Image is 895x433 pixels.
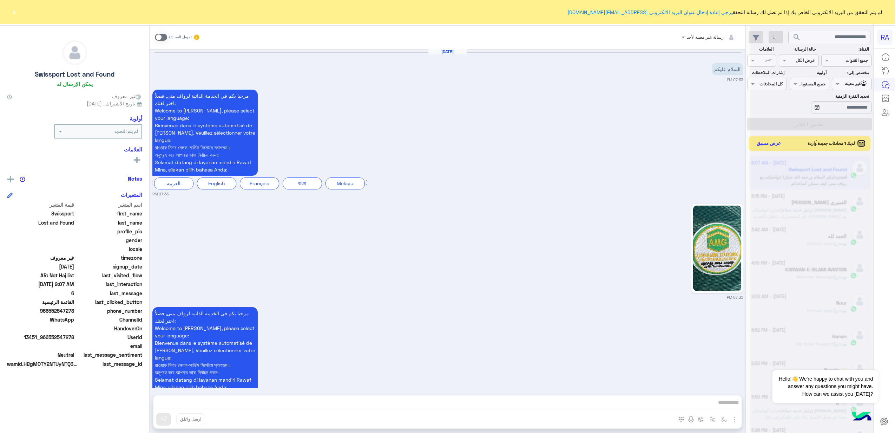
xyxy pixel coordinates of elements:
span: last_name [75,219,143,226]
span: ChannelId [75,316,143,323]
p: 6/10/2025, 7:35 PM [152,307,258,393]
span: Hello!👋 We're happy to chat with you and answer any questions you might have. How can we assist y... [772,370,878,403]
small: تحويل المحادثة [169,34,192,40]
span: القائمة الرئيسية [7,298,74,306]
span: phone_number [75,307,143,315]
span: wamid.HBgMOTY2NTUyNTQ3Mjc4FQIAEhgWM0VCMDZGQ0EzMjhDMEU2NDBCOTREQQA= [7,360,77,368]
div: loading... [805,134,818,147]
span: AR: Not Haj list [7,272,74,279]
h6: يمكن الإرسال له [57,81,93,87]
span: قيمة المتغير [7,201,74,208]
span: UserId [75,334,143,341]
b: لم يتم التحديد [114,129,138,134]
p: 6/10/2025, 7:33 PM [712,63,743,75]
span: last_visited_flow [75,272,143,279]
span: غير معروف [112,92,142,100]
div: اختر [765,56,774,64]
h5: Swissport Lost and Found [35,70,114,78]
button: ارسل واغلق [176,413,205,425]
span: Swissport [7,210,74,217]
h6: المتغيرات [121,192,142,198]
span: last_message [75,290,143,297]
img: 1356840032755632.jpg [693,206,741,291]
span: تاريخ الأشتراك : [DATE] [87,100,135,107]
small: 07:33 PM [727,77,743,83]
span: غير معروف [7,254,74,261]
p: 6/10/2025, 7:33 PM [152,90,258,176]
span: last_message_id [79,360,142,368]
span: last_clicked_button [75,298,143,306]
img: defaultAdmin.png [63,41,87,65]
h6: [DATE] [428,49,467,54]
img: hulul-logo.png [849,405,874,429]
span: 0 [7,351,74,358]
div: বাংলা [283,177,322,189]
span: null [7,237,74,244]
img: add [7,176,14,182]
span: email [75,342,143,350]
a: يرجى إعادة إدخال عنوان البريد الالكتروني [EMAIL_ADDRESS][DOMAIN_NAME] [567,9,733,15]
span: locale [75,245,143,253]
span: last_interaction [75,280,143,288]
span: null [7,245,74,253]
div: العربية [154,177,193,189]
span: profile_pic [75,228,143,235]
span: 6 [7,290,74,297]
h6: Notes [128,175,142,182]
span: first_name [75,210,143,217]
span: gender [75,237,143,244]
span: 2025-10-07T06:07:59.429Z [7,280,74,288]
span: Lost and Found [7,219,74,226]
span: last_message_sentiment [75,351,143,358]
h6: العلامات [7,146,142,153]
small: 07:35 PM [727,295,743,300]
span: 2025-10-06T16:33:29.712Z [7,263,74,270]
div: RA [877,30,893,45]
span: 13451_966552547278 [7,334,74,341]
h6: أولوية [130,115,142,122]
span: null [7,325,74,332]
span: HandoverOn [75,325,143,332]
button: × [11,8,18,15]
img: notes [20,176,25,182]
div: Français [240,177,279,189]
span: رسالة غير معينة لأحد [687,34,724,40]
button: تطبيق الفلاتر [747,118,872,130]
span: لم يتم التحقق من البريد الالكتروني الخاص بك إذا لم تصل لك رسالة التحقق [567,8,882,16]
span: timezone [75,254,143,261]
div: Melayu [325,177,365,189]
span: null [7,342,74,350]
label: إشارات الملاحظات [748,70,784,76]
label: العلامات [748,46,774,52]
span: 966552547278 [7,307,74,315]
span: signup_date [75,263,143,270]
small: 07:33 PM [152,191,169,197]
div: English [197,177,236,189]
span: 2 [7,316,74,323]
span: اسم المتغير [75,201,143,208]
